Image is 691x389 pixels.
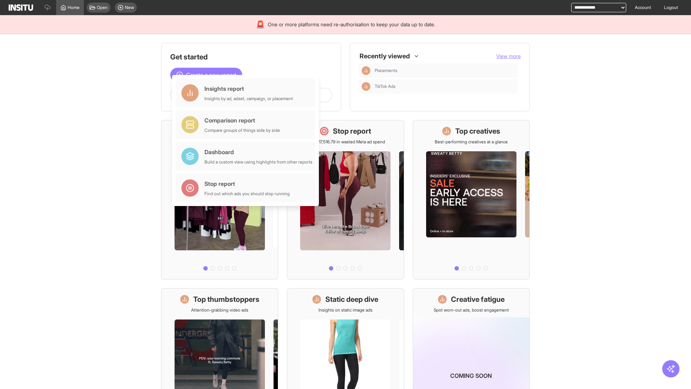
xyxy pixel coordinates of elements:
div: 🚨 [256,19,265,30]
span: Create a new report [186,71,236,79]
p: Best-performing creatives at a glance [435,139,508,145]
span: Open [97,5,108,10]
span: View more [496,53,521,59]
img: Logo [9,4,33,11]
button: View more [496,53,521,60]
div: Insights report [204,84,293,93]
div: Find out which ads you should stop running [204,191,290,197]
span: New [125,5,134,10]
h1: Top thumbstoppers [193,294,259,304]
h1: Stop report [333,126,371,136]
button: Create a new report [170,68,242,82]
h1: Top creatives [455,126,500,136]
div: Insights [362,82,370,91]
h1: Static deep dive [325,294,378,304]
span: Placements [375,68,397,73]
span: TikTok Ads [375,84,515,89]
span: Placements [375,68,515,73]
a: Stop reportSave £17,516.79 in wasted Meta ad spend [287,120,404,280]
a: What's live nowSee all active ads instantly [161,120,278,280]
div: Insights [362,66,370,75]
p: Attention-grabbing video ads [191,307,248,313]
span: One or more platforms need re-authorisation to keep your data up to date. [268,21,435,28]
p: Save £17,516.79 in wasted Meta ad spend [306,139,385,145]
div: Insights by ad, adset, campaign, or placement [204,96,293,102]
h1: Get started [170,52,332,62]
p: Insights on static image ads [319,307,372,313]
div: Compare groups of things side by side [204,128,280,133]
div: Build a custom view using highlights from other reports [204,159,312,165]
div: Dashboard [204,148,312,156]
span: TikTok Ads [375,84,396,89]
div: Comparison report [204,116,280,125]
a: Top creativesBest-performing creatives at a glance [413,120,530,280]
span: Home [68,5,80,10]
div: Stop report [204,179,290,188]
